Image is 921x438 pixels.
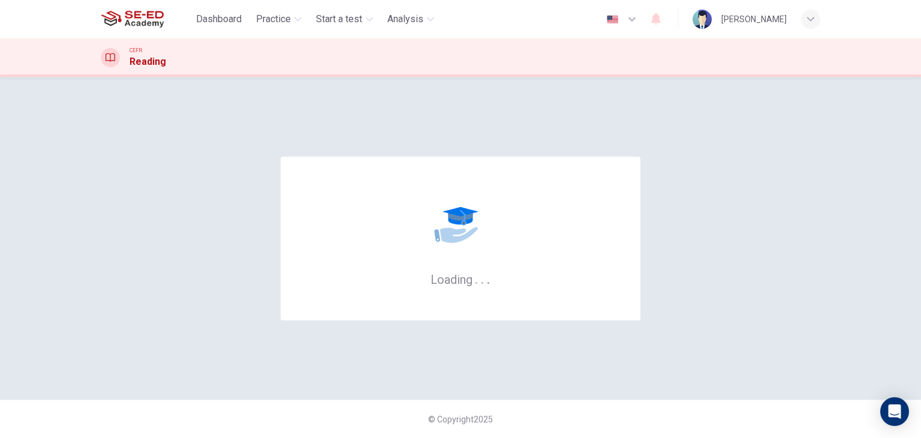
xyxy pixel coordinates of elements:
[387,12,423,26] span: Analysis
[130,55,166,69] h1: Reading
[191,8,246,30] button: Dashboard
[880,397,909,426] div: Open Intercom Messenger
[721,12,787,26] div: [PERSON_NAME]
[311,8,378,30] button: Start a test
[474,268,478,288] h6: .
[101,7,164,31] img: SE-ED Academy logo
[196,12,242,26] span: Dashboard
[431,271,490,287] h6: Loading
[383,8,439,30] button: Analysis
[693,10,712,29] img: Profile picture
[486,268,490,288] h6: .
[428,415,493,424] span: © Copyright 2025
[130,46,142,55] span: CEFR
[101,7,191,31] a: SE-ED Academy logo
[256,12,291,26] span: Practice
[480,268,484,288] h6: .
[605,15,620,24] img: en
[316,12,362,26] span: Start a test
[251,8,306,30] button: Practice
